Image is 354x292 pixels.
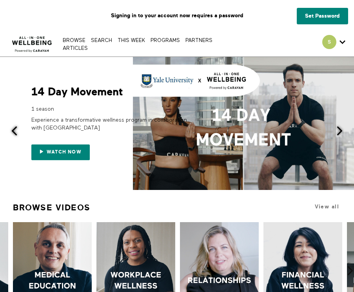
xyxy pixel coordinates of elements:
[61,36,240,52] nav: Primary
[9,31,55,54] img: CARAVAN
[61,46,90,51] a: ARTICLES
[297,8,348,24] a: Set Password
[149,38,182,43] a: PROGRAMS
[6,6,348,26] p: Signing in to your account now requires a password
[89,38,114,43] a: Search
[183,38,214,43] a: PARTNERS
[116,38,147,43] a: THIS WEEK
[315,204,339,210] a: View all
[61,38,87,43] a: Browse
[13,199,91,216] a: Browse Videos
[316,31,351,57] div: Secondary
